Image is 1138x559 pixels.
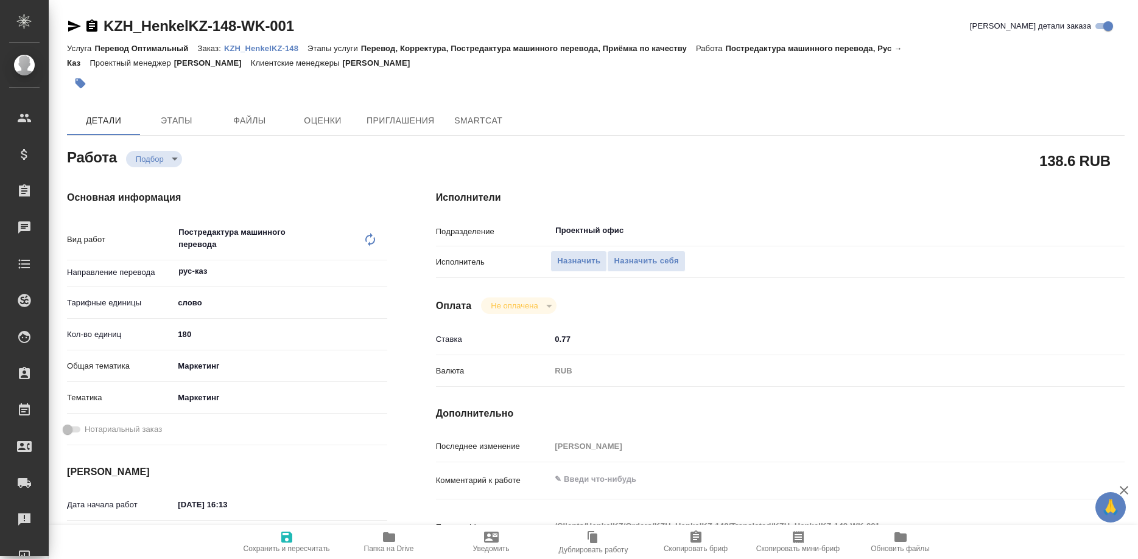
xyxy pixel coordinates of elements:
p: [PERSON_NAME] [342,58,419,68]
p: Проектный менеджер [90,58,174,68]
button: Скопировать бриф [645,525,747,559]
p: Подразделение [436,226,551,238]
button: Сохранить и пересчитать [236,525,338,559]
button: Дублировать работу [543,525,645,559]
input: Пустое поле [550,437,1067,455]
button: Не оплачена [487,300,541,311]
span: Этапы [147,113,206,128]
span: Назначить [557,254,600,268]
button: Добавить тэг [67,70,94,97]
button: Папка на Drive [338,525,440,559]
a: KZH_HenkelKZ-148-WK-001 [104,18,294,34]
input: ✎ Введи что-нибудь [174,496,280,513]
p: Кол-во единиц [67,328,174,341]
span: Файлы [220,113,279,128]
span: Сохранить и пересчитать [244,544,330,553]
p: Вид работ [67,234,174,246]
span: [PERSON_NAME] детали заказа [970,20,1091,32]
input: ✎ Введи что-нибудь [550,330,1067,348]
p: Перевод Оптимальный [94,44,197,53]
h4: [PERSON_NAME] [67,465,387,479]
p: Услуга [67,44,94,53]
button: Обновить файлы [849,525,952,559]
p: Комментарий к работе [436,474,551,487]
span: Уведомить [473,544,510,553]
p: Тарифные единицы [67,297,174,309]
span: SmartCat [449,113,508,128]
h4: Основная информация [67,190,387,205]
button: Скопировать мини-бриф [747,525,849,559]
p: Заказ: [197,44,223,53]
p: KZH_HenkelKZ-148 [224,44,307,53]
div: Подбор [481,297,556,314]
div: Маркетинг [174,387,387,408]
h4: Исполнители [436,190,1125,205]
div: RUB [550,361,1067,381]
button: Назначить себя [607,251,685,272]
button: Уведомить [440,525,543,559]
p: Перевод, Корректура, Постредактура машинного перевода, Приёмка по качеству [361,44,696,53]
div: слово [174,293,387,313]
button: Скопировать ссылку для ЯМессенджера [67,19,82,33]
p: [PERSON_NAME] [174,58,251,68]
span: Обновить файлы [871,544,930,553]
button: Подбор [132,154,167,164]
div: Подбор [126,151,182,167]
span: Назначить себя [614,254,678,268]
p: Работа [696,44,726,53]
input: ✎ Введи что-нибудь [174,325,387,343]
p: Последнее изменение [436,440,551,453]
button: Скопировать ссылку [85,19,99,33]
span: Нотариальный заказ [85,423,162,436]
p: Путь на drive [436,521,551,533]
p: Направление перевода [67,266,174,279]
span: Детали [74,113,133,128]
button: Open [1061,229,1063,232]
span: 🙏 [1100,495,1121,520]
p: Дата начала работ [67,499,174,511]
button: Назначить [550,251,607,272]
textarea: /Clients/HenkelKZ/Orders/KZH_HenkelKZ-148/Translated/KZH_HenkelKZ-148-WK-001 [550,516,1067,536]
span: Дублировать работу [559,546,628,554]
p: Тематика [67,392,174,404]
div: Маркетинг [174,356,387,377]
span: Приглашения [367,113,435,128]
a: KZH_HenkelKZ-148 [224,43,307,53]
button: Open [381,270,383,273]
p: Общая тематика [67,360,174,372]
button: 🙏 [1095,492,1126,523]
p: Клиентские менеджеры [251,58,343,68]
p: Исполнитель [436,256,551,268]
p: Этапы услуги [307,44,361,53]
h2: Работа [67,145,117,167]
span: Папка на Drive [364,544,414,553]
h4: Оплата [436,299,472,313]
h2: 138.6 RUB [1039,150,1111,171]
span: Скопировать бриф [664,544,728,553]
span: Оценки [293,113,352,128]
h4: Дополнительно [436,406,1125,421]
span: Скопировать мини-бриф [756,544,840,553]
p: Ставка [436,333,551,345]
p: Валюта [436,365,551,377]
